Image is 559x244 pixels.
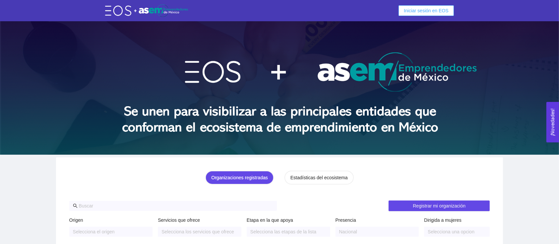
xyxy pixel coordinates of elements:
label: Servicios que ofrece [158,216,200,224]
label: Origen [69,216,83,224]
label: Dirigida a mujeres [424,216,462,224]
span: Registrar mi organización [413,202,466,209]
div: Organizaciones registradas [211,174,268,181]
div: Estadísticas del ecosistema [290,174,348,181]
button: Open Feedback Widget [546,102,559,142]
span: search [73,203,78,208]
img: eos-asem-logo.38b026ae.png [105,4,188,17]
button: Iniciar sesión en EOS [399,5,454,16]
span: Iniciar sesión en EOS [404,7,449,14]
label: Etapa en la que apoya [247,216,293,224]
label: Presencia [336,216,356,224]
input: Buscar [79,202,273,209]
button: Registrar mi organización [389,201,490,211]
